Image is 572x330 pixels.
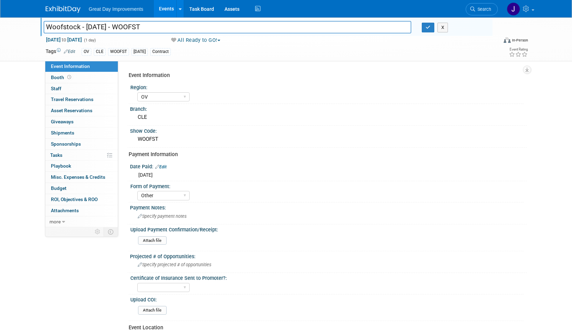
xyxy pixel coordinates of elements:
[138,172,153,178] span: [DATE]
[45,139,118,149] a: Sponsorships
[45,150,118,161] a: Tasks
[509,48,528,51] div: Event Rating
[130,161,527,170] div: Date Paid:
[169,37,223,44] button: All Ready to GO!
[45,183,118,194] a: Budget
[51,75,73,80] span: Booth
[51,130,74,136] span: Shipments
[135,112,521,123] div: CLE
[83,38,96,43] span: (1 day)
[138,262,211,267] span: Specify projected # of opportunities
[45,172,118,183] a: Misc. Expenses & Credits
[150,48,171,55] div: Contract
[155,164,167,169] a: Edit
[130,181,524,190] div: Form of Payment:
[130,104,527,113] div: Branch:
[51,174,105,180] span: Misc. Expenses & Credits
[130,126,527,135] div: Show Code:
[45,94,118,105] a: Travel Reservations
[46,6,81,13] img: ExhibitDay
[64,49,75,54] a: Edit
[130,82,524,91] div: Region:
[475,7,491,12] span: Search
[51,197,98,202] span: ROI, Objectives & ROO
[504,37,511,43] img: Format-Inperson.png
[51,208,79,213] span: Attachments
[130,224,524,233] div: Upload Payment Confirmation/Receipt:
[51,86,61,91] span: Staff
[45,205,118,216] a: Attachments
[46,48,75,56] td: Tags
[61,37,67,43] span: to
[45,216,118,227] a: more
[512,38,528,43] div: In-Person
[50,152,62,158] span: Tasks
[45,116,118,127] a: Giveaways
[51,141,81,147] span: Sponsorships
[51,119,74,124] span: Giveaways
[131,48,148,55] div: [DATE]
[45,72,118,83] a: Booth
[130,273,524,282] div: Certificate of Insurance Sent to Promoter?:
[130,251,527,260] div: Projected # of Opportunities:
[51,163,71,169] span: Playbook
[437,23,448,32] button: X
[104,227,118,236] td: Toggle Event Tabs
[45,105,118,116] a: Asset Reservations
[92,227,104,236] td: Personalize Event Tab Strip
[45,128,118,138] a: Shipments
[466,3,498,15] a: Search
[507,2,520,16] img: Jennifer Hockstra
[135,134,521,145] div: WOOFST
[129,72,521,79] div: Event Information
[51,185,67,191] span: Budget
[49,219,61,224] span: more
[82,48,91,55] div: OV
[45,61,118,72] a: Event Information
[45,161,118,171] a: Playbook
[45,194,118,205] a: ROI, Objectives & ROO
[94,48,106,55] div: CLE
[130,202,527,211] div: Payment Notes:
[138,214,186,219] span: Specify payment notes
[45,83,118,94] a: Staff
[46,37,82,43] span: [DATE] [DATE]
[51,108,92,113] span: Asset Reservations
[130,294,524,303] div: Upload COI:
[66,75,73,80] span: Booth not reserved yet
[51,63,90,69] span: Event Information
[457,36,528,47] div: Event Format
[129,151,521,158] div: Payment Information
[108,48,129,55] div: WOOFST
[89,6,143,12] span: Great Day Improvements
[51,97,93,102] span: Travel Reservations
